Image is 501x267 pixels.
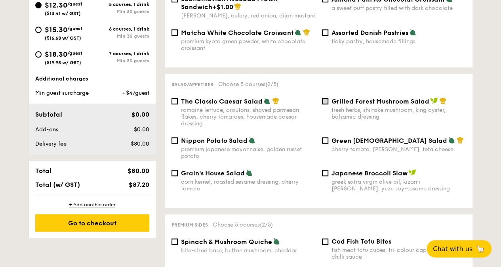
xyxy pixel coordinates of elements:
input: $12.30/guest($13.41 w/ GST)5 courses, 1 drinkMin 30 guests [35,2,42,8]
div: 6 courses, 1 drink [92,26,149,32]
input: $15.30/guest($16.68 w/ GST)6 courses, 1 drinkMin 30 guests [35,27,42,33]
span: Total (w/ GST) [35,181,80,188]
img: icon-vegetarian.fe4039eb.svg [263,97,271,104]
input: Japanese Broccoli Slawgreek extra virgin olive oil, kizami [PERSON_NAME], yuzu soy-sesame dressing [322,170,328,176]
img: icon-chef-hat.a58ddaea.svg [234,3,241,10]
input: Grilled Forest Mushroom Saladfresh herbs, shiitake mushroom, king oyster, balsamic dressing [322,98,328,104]
span: ($13.41 w/ GST) [45,11,81,16]
div: + Add another order [35,202,149,208]
span: Grilled Forest Mushroom Salad [331,98,429,105]
span: Premium sides [171,222,208,228]
div: Min 30 guests [92,9,149,14]
div: a sweet puff pastry filled with dark chocolate [331,5,466,12]
input: Matcha White Chocolate Croissantpremium kyoto green powder, white chocolate, croissant [171,29,178,36]
div: premium japanese mayonnaise, golden russet potato [181,146,316,159]
span: The Classic Caesar Salad [181,98,263,105]
img: icon-vegetarian.fe4039eb.svg [448,136,455,144]
span: Assorted Danish Pastries [331,29,408,36]
img: icon-vegetarian.fe4039eb.svg [248,136,255,144]
img: icon-vegan.f8ff3823.svg [430,97,438,104]
span: Min guest surcharge [35,90,89,96]
img: icon-vegetarian.fe4039eb.svg [273,238,280,245]
img: icon-chef-hat.a58ddaea.svg [439,97,446,104]
span: Choose 5 courses [218,81,278,88]
div: flaky pastry, housemade fillings [331,38,466,45]
span: $87.20 [128,181,149,188]
span: Salad/Appetiser [171,82,213,87]
span: Matcha White Chocolate Croissant [181,29,293,36]
img: icon-chef-hat.a58ddaea.svg [303,29,310,36]
div: fresh herbs, shiitake mushroom, king oyster, balsamic dressing [331,107,466,120]
span: /guest [67,1,82,7]
span: Cod Fish Tofu Bites [331,238,391,245]
span: $0.00 [131,111,149,118]
input: Assorted Danish Pastriesflaky pastry, housemade fillings [322,29,328,36]
span: ($19.95 w/ GST) [45,60,81,65]
span: (2/5) [265,81,278,88]
img: icon-vegan.f8ff3823.svg [408,169,416,176]
span: $80.00 [127,167,149,175]
span: Green [DEMOGRAPHIC_DATA] Salad [331,137,447,144]
input: The Classic Caesar Saladromaine lettuce, croutons, shaved parmesan flakes, cherry tomatoes, house... [171,98,178,104]
span: $15.30 [45,25,67,34]
input: Green [DEMOGRAPHIC_DATA] Saladcherry tomato, [PERSON_NAME], feta cheese [322,137,328,144]
span: Delivery fee [35,140,67,147]
div: bite-sized base, button mushroom, cheddar [181,247,316,254]
span: 🦙 [476,244,485,254]
span: Japanese Broccoli Slaw [331,169,408,177]
span: Add-ons [35,126,58,133]
span: $18.30 [45,50,67,59]
input: Cod Fish Tofu Bitesfish meat tofu cubes, tri-colour capsicum, thai chilli sauce [322,238,328,245]
input: Grain's House Saladcorn kernel, roasted sesame dressing, cherry tomato [171,170,178,176]
img: icon-vegetarian.fe4039eb.svg [294,29,301,36]
img: icon-vegetarian.fe4039eb.svg [246,169,253,176]
img: icon-vegetarian.fe4039eb.svg [409,29,416,36]
span: (2/5) [260,221,273,228]
span: Total [35,167,51,175]
div: Go to checkout [35,214,149,232]
div: [PERSON_NAME], celery, red onion, dijon mustard [181,12,316,19]
img: icon-chef-hat.a58ddaea.svg [272,97,279,104]
span: /guest [67,50,82,56]
span: Grain's House Salad [181,169,245,177]
input: Spinach & Mushroom Quichebite-sized base, button mushroom, cheddar [171,238,178,245]
span: Chat with us [433,245,472,253]
span: Spinach & Mushroom Quiche [181,238,272,246]
div: premium kyoto green powder, white chocolate, croissant [181,38,316,52]
button: Chat with us🦙 [427,240,491,257]
div: romaine lettuce, croutons, shaved parmesan flakes, cherry tomatoes, housemade caesar dressing [181,107,316,127]
div: cherry tomato, [PERSON_NAME], feta cheese [331,146,466,153]
span: Subtotal [35,111,62,118]
span: +$4/guest [122,90,149,96]
div: 5 courses, 1 drink [92,2,149,7]
span: +$1.00 [212,3,233,11]
div: Min 30 guests [92,58,149,63]
span: Choose 5 courses [213,221,273,228]
span: Nippon Potato Salad [181,137,248,144]
div: fish meat tofu cubes, tri-colour capsicum, thai chilli sauce [331,247,466,260]
span: $0.00 [133,126,149,133]
input: $18.30/guest($19.95 w/ GST)7 courses, 1 drinkMin 30 guests [35,51,42,58]
input: Nippon Potato Saladpremium japanese mayonnaise, golden russet potato [171,137,178,144]
div: greek extra virgin olive oil, kizami [PERSON_NAME], yuzu soy-sesame dressing [331,179,466,192]
span: $80.00 [130,140,149,147]
div: Min 30 guests [92,33,149,39]
img: icon-chef-hat.a58ddaea.svg [457,136,464,144]
div: 7 courses, 1 drink [92,51,149,56]
div: corn kernel, roasted sesame dressing, cherry tomato [181,179,316,192]
span: $12.30 [45,1,67,10]
span: /guest [67,26,82,31]
div: Additional charges [35,75,149,83]
span: ($16.68 w/ GST) [45,35,81,41]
